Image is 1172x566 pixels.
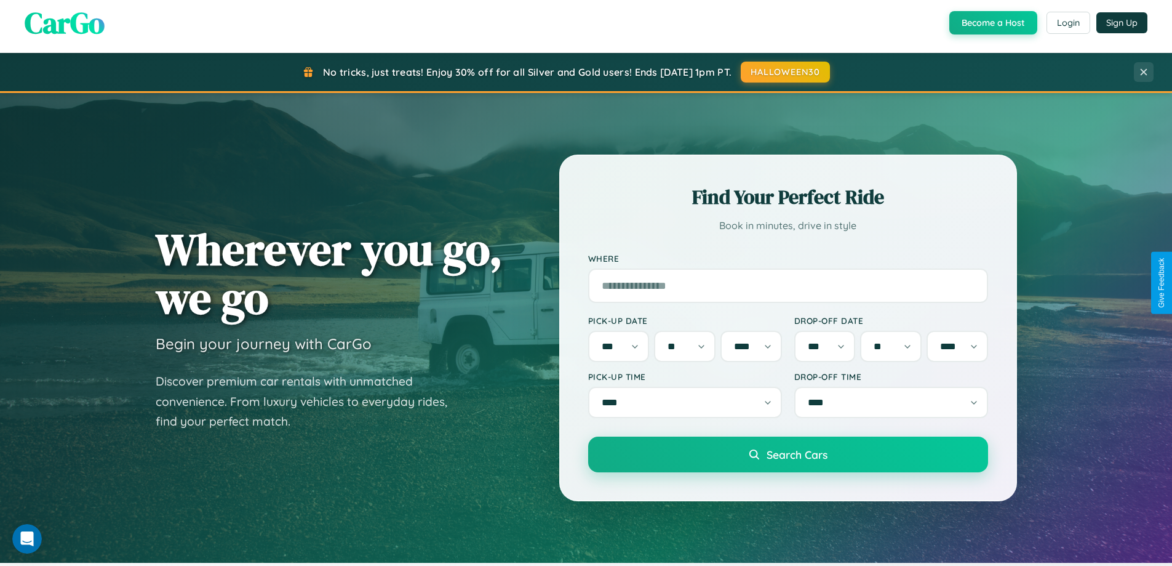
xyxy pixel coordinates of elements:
button: Search Cars [588,437,988,472]
p: Book in minutes, drive in style [588,217,988,235]
span: Search Cars [767,448,827,461]
iframe: Intercom live chat [12,524,42,554]
button: Become a Host [949,11,1037,34]
button: Login [1046,12,1090,34]
h2: Find Your Perfect Ride [588,184,988,211]
label: Pick-up Time [588,371,782,382]
span: No tricks, just treats! Enjoy 30% off for all Silver and Gold users! Ends [DATE] 1pm PT. [323,66,732,78]
div: Give Feedback [1157,258,1166,308]
label: Pick-up Date [588,315,782,326]
label: Drop-off Date [794,315,988,326]
label: Where [588,253,988,264]
button: Sign Up [1096,12,1147,33]
span: CarGo [25,2,105,43]
h1: Wherever you go, we go [156,225,503,322]
button: HALLOWEEN30 [741,62,830,83]
p: Discover premium car rentals with unmatched convenience. From luxury vehicles to everyday rides, ... [156,371,463,432]
h3: Begin your journey with CarGo [156,334,372,353]
label: Drop-off Time [794,371,988,382]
